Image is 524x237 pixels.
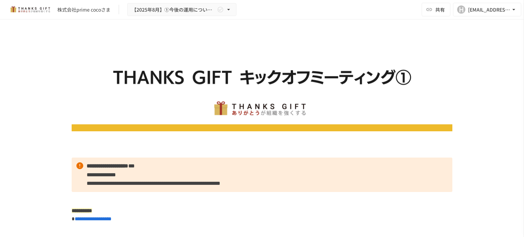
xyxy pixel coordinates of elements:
[468,5,510,14] div: [EMAIL_ADDRESS][DOMAIN_NAME]
[8,4,52,15] img: mMP1OxWUAhQbsRWCurg7vIHe5HqDpP7qZo7fRoNLXQh
[72,36,452,131] img: G0WxmcJ0THrQxNO0XY7PBNzv3AFOxoYAtgSyvpL7cek
[457,5,465,14] div: H
[435,6,445,13] span: 共有
[422,3,450,16] button: 共有
[127,3,236,16] button: 【2025年8月】①今後の運用についてのご案内/THANKS GIFTキックオフMTG
[132,5,216,14] span: 【2025年8月】①今後の運用についてのご案内/THANKS GIFTキックオフMTG
[57,6,111,13] div: 株式会社prime cocoさま
[453,3,521,16] button: H[EMAIL_ADDRESS][DOMAIN_NAME]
